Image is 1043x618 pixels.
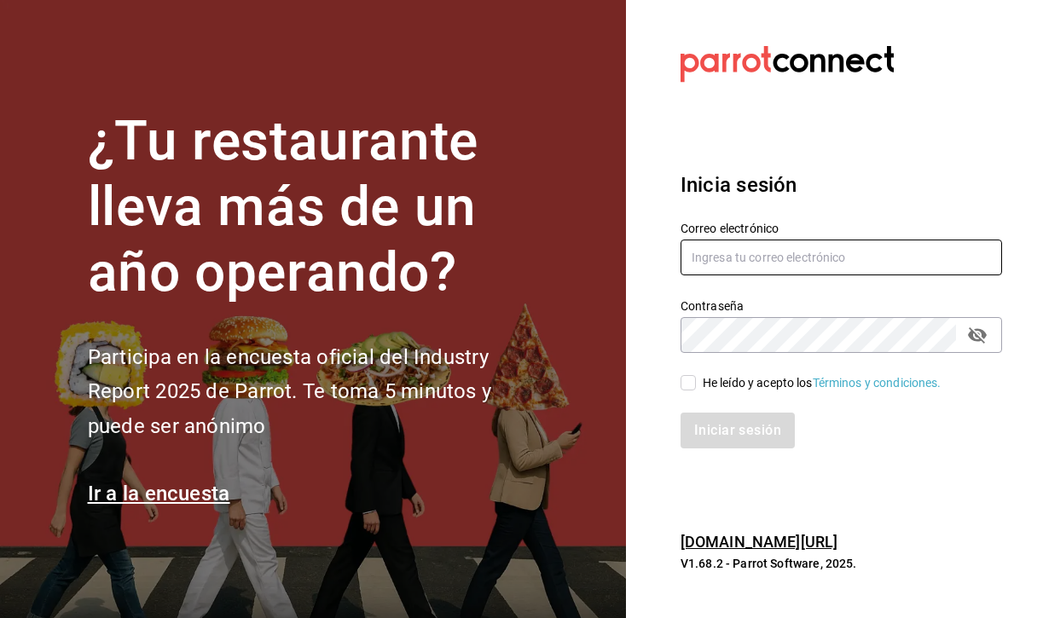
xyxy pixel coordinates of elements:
input: Ingresa tu correo electrónico [681,240,1002,275]
button: passwordField [963,321,992,349]
h3: Inicia sesión [681,170,1002,200]
a: Ir a la encuesta [88,482,230,505]
a: Términos y condiciones. [813,376,942,390]
a: [DOMAIN_NAME][URL] [681,533,837,551]
p: V1.68.2 - Parrot Software, 2025. [681,555,1002,572]
h1: ¿Tu restaurante lleva más de un año operando? [88,109,548,305]
div: He leído y acepto los [703,374,942,392]
label: Contraseña [681,300,1002,312]
label: Correo electrónico [681,222,1002,234]
h2: Participa en la encuesta oficial del Industry Report 2025 de Parrot. Te toma 5 minutos y puede se... [88,340,548,444]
